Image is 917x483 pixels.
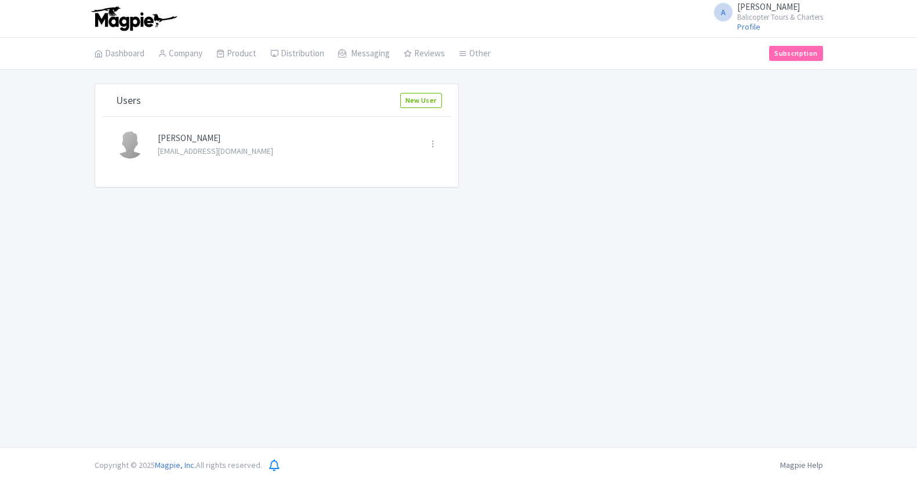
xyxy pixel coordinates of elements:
a: Reviews [404,38,445,70]
a: Distribution [270,38,324,70]
div: [PERSON_NAME] [158,132,415,145]
a: Dashboard [95,38,144,70]
a: Company [158,38,202,70]
img: logo-ab69f6fb50320c5b225c76a69d11143b.png [89,6,179,31]
div: [EMAIL_ADDRESS][DOMAIN_NAME] [158,145,415,157]
span: A [714,3,733,21]
small: Balicopter Tours & Charters [737,13,823,21]
a: New User [400,93,442,108]
div: Copyright © 2025 All rights reserved. [88,459,269,471]
a: Profile [737,21,760,32]
span: [PERSON_NAME] [737,1,800,12]
a: Product [216,38,256,70]
a: Messaging [338,38,390,70]
img: contact-b11cc6e953956a0c50a2f97983291f06.png [116,131,144,158]
a: Subscription [769,46,822,61]
a: Other [459,38,491,70]
span: Magpie, Inc. [155,460,196,470]
a: A [PERSON_NAME] Balicopter Tours & Charters [707,2,823,21]
h3: Users [116,94,141,107]
a: Magpie Help [780,460,823,470]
